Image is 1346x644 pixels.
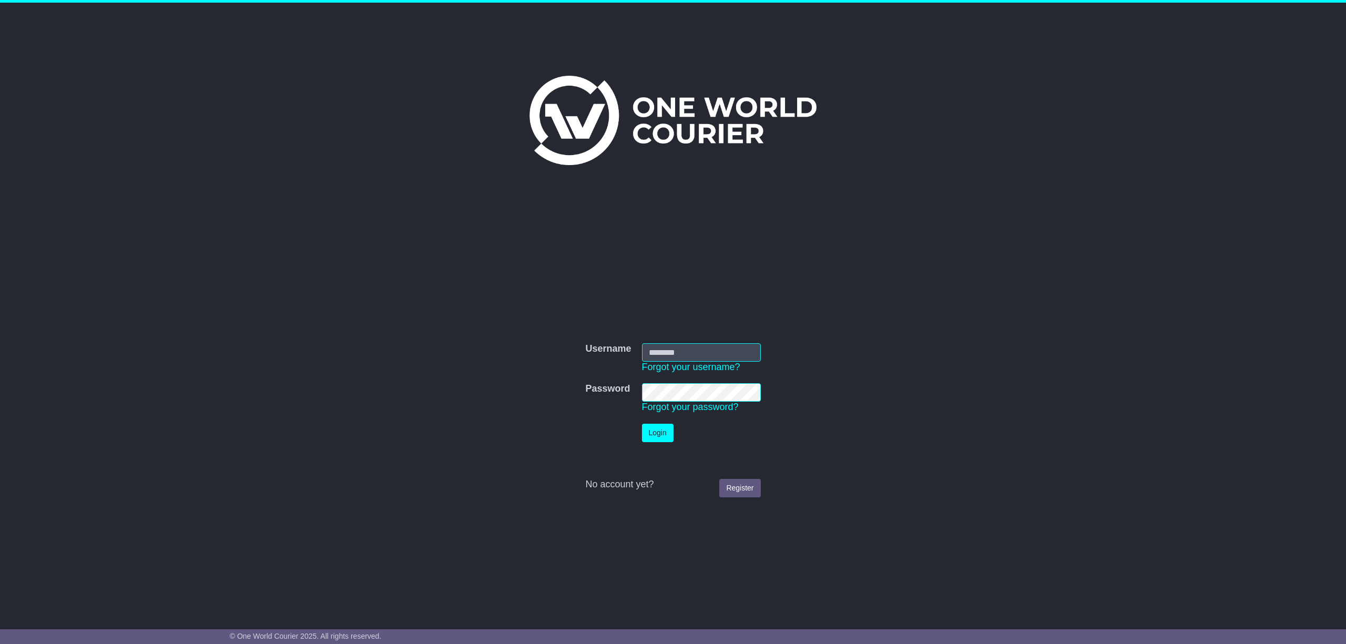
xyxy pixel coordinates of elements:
[719,479,760,497] a: Register
[230,632,382,640] span: © One World Courier 2025. All rights reserved.
[642,402,739,412] a: Forgot your password?
[585,479,760,490] div: No account yet?
[585,383,630,395] label: Password
[642,424,674,442] button: Login
[585,343,631,355] label: Username
[642,362,740,372] a: Forgot your username?
[529,76,817,165] img: One World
